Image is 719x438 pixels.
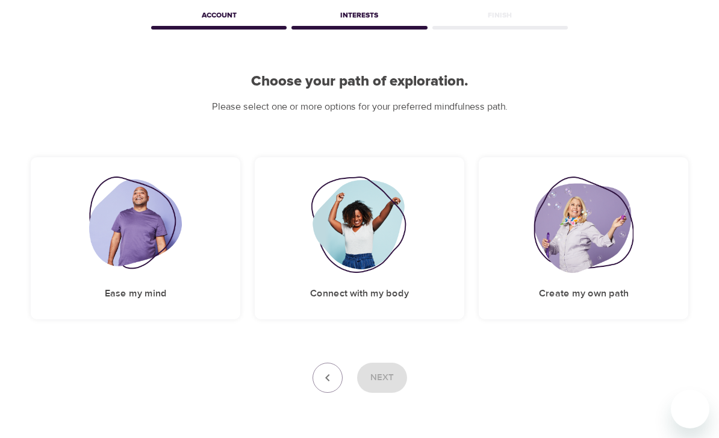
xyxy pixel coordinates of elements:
h5: Connect with my body [310,287,409,300]
p: Please select one or more options for your preferred mindfulness path. [31,100,688,114]
div: Connect with my bodyConnect with my body [255,157,464,319]
img: Connect with my body [311,177,408,273]
img: Create my own path [534,177,633,273]
iframe: Button to launch messaging window [671,390,709,428]
h5: Ease my mind [105,287,167,300]
div: Create my own pathCreate my own path [479,157,688,319]
div: Ease my mindEase my mind [31,157,240,319]
h5: Create my own path [539,287,629,300]
h2: Choose your path of exploration. [31,73,688,90]
img: Ease my mind [89,177,182,273]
